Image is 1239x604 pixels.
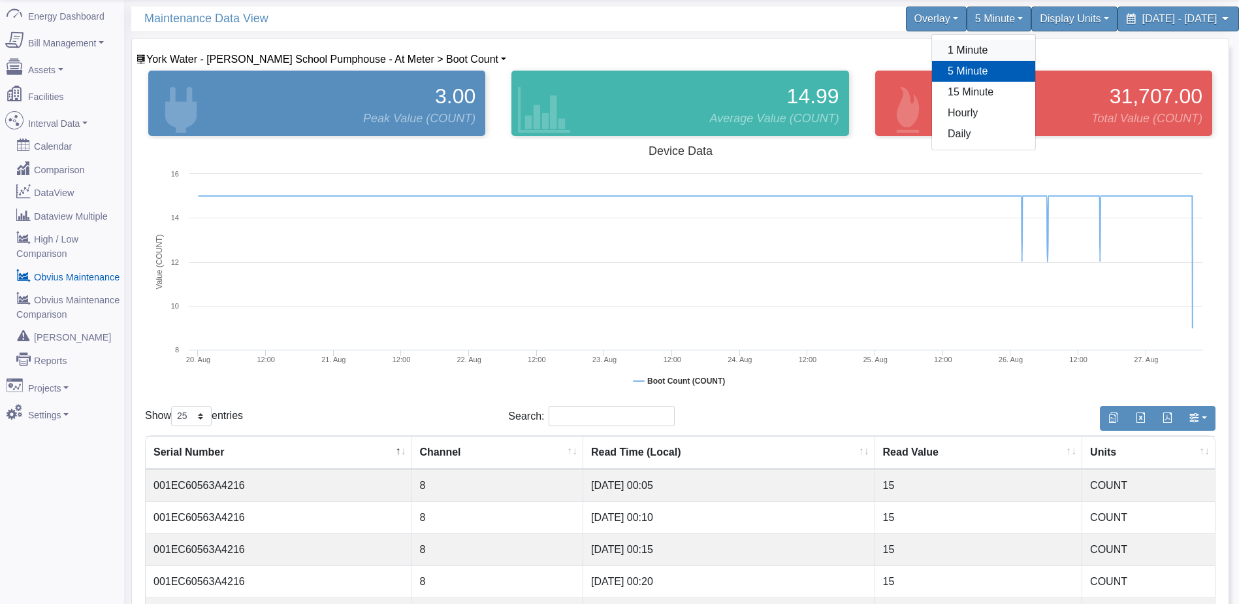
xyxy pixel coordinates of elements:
span: 31,707.00 [1110,80,1202,112]
a: York Water - [PERSON_NAME] School Pumphouse - At Meter > Boot Count [136,54,506,65]
th: Read Value : activate to sort column ascending [875,436,1083,469]
th: Channel : activate to sort column ascending [411,436,583,469]
a: 1 Minute [932,40,1035,61]
th: Serial Number : activate to sort column descending [146,436,411,469]
div: 5 Minute [967,7,1031,31]
th: Units : activate to sort column ascending [1082,436,1215,469]
td: COUNT [1082,501,1215,533]
text: 12:00 [393,356,411,363]
span: Total Value (COUNT) [1091,110,1202,127]
button: Generate PDF [1153,406,1181,431]
tspan: Device Data [649,144,713,158]
td: [DATE] 00:10 [583,501,875,533]
td: [DATE] 00:20 [583,565,875,597]
td: 8 [411,533,583,565]
text: 12:00 [528,356,546,363]
span: [DATE] - [DATE] [1142,13,1217,24]
text: 12:00 [1069,356,1087,363]
a: 15 Minute [932,82,1035,103]
text: 12:00 [663,356,681,363]
td: 001EC60563A4216 [146,533,411,565]
tspan: 23. Aug [592,356,617,363]
tspan: Value (COUNT) [155,235,164,290]
tspan: 20. Aug [186,356,210,363]
text: 8 [175,346,179,354]
td: COUNT [1082,533,1215,565]
span: Peak Value (COUNT) [363,110,475,127]
td: 15 [875,469,1083,501]
a: Daily [932,124,1035,144]
th: Read Time (Local) : activate to sort column ascending [583,436,875,469]
tspan: 25. Aug [863,356,887,363]
div: 5 Minute [931,34,1036,150]
span: 3.00 [435,80,475,112]
input: Search: [549,406,675,426]
span: Average Value (COUNT) [710,110,839,127]
td: 8 [411,565,583,597]
tspan: 24. Aug [728,356,752,363]
span: 14.99 [787,80,839,112]
text: 12:00 [934,356,952,363]
button: Show/Hide Columns [1180,406,1215,431]
td: 8 [411,501,583,533]
tspan: 21. Aug [321,356,346,363]
td: [DATE] 00:05 [583,469,875,501]
div: Overlay [906,7,967,31]
label: Search: [508,406,675,426]
text: 12:00 [799,356,817,363]
text: 12 [171,258,179,266]
tspan: 26. Aug [999,356,1023,363]
td: 15 [875,533,1083,565]
td: COUNT [1082,469,1215,501]
text: 10 [171,302,179,310]
span: Device List [146,54,498,65]
td: 8 [411,469,583,501]
td: 001EC60563A4216 [146,469,411,501]
select: Showentries [171,406,212,426]
text: 12:00 [257,356,275,363]
label: Show entries [145,406,243,426]
a: 5 Minute [932,61,1035,82]
td: 15 [875,501,1083,533]
tspan: 22. Aug [457,356,481,363]
div: Display Units [1031,7,1117,31]
text: 16 [171,170,179,178]
tspan: Boot Count (COUNT) [647,377,725,386]
td: 15 [875,565,1083,597]
text: 14 [171,214,179,222]
td: [DATE] 00:15 [583,533,875,565]
td: COUNT [1082,565,1215,597]
td: 001EC60563A4216 [146,501,411,533]
span: Maintenance Data View [144,7,687,31]
td: 001EC60563A4216 [146,565,411,597]
button: Copy to clipboard [1100,406,1127,431]
a: Hourly [932,103,1035,124]
button: Export to Excel [1127,406,1154,431]
tspan: 27. Aug [1134,356,1158,363]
